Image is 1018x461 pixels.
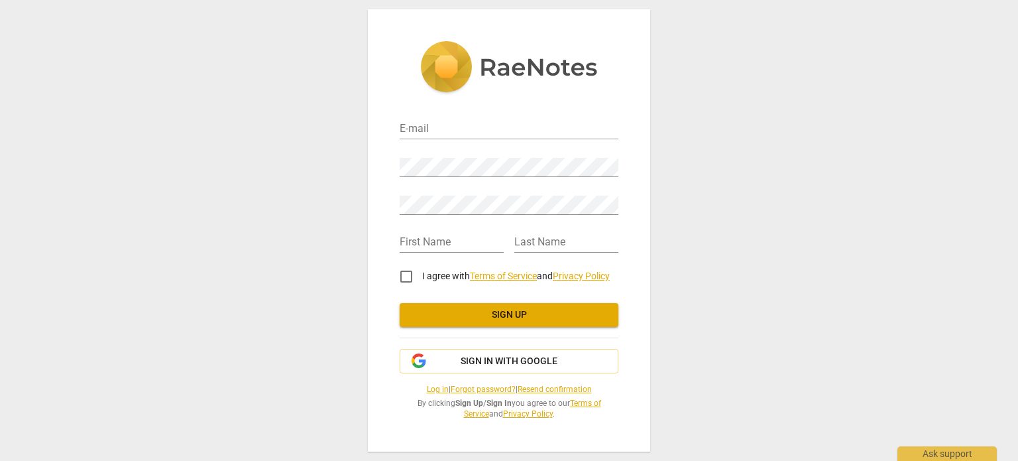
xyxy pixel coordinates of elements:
a: Resend confirmation [518,385,592,394]
div: Ask support [897,446,997,461]
span: Sign up [410,308,608,322]
b: Sign Up [455,399,483,408]
button: Sign in with Google [400,349,618,374]
a: Terms of Service [464,399,601,419]
a: Terms of Service [470,271,537,281]
span: Sign in with Google [461,355,557,368]
a: Privacy Policy [503,409,553,419]
a: Privacy Policy [553,271,610,281]
span: | | [400,384,618,395]
a: Forgot password? [451,385,516,394]
span: I agree with and [422,271,610,281]
span: By clicking / you agree to our and . [400,398,618,420]
button: Sign up [400,303,618,327]
a: Log in [427,385,449,394]
b: Sign In [486,399,512,408]
img: 5ac2273c67554f335776073100b6d88f.svg [420,41,598,96]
